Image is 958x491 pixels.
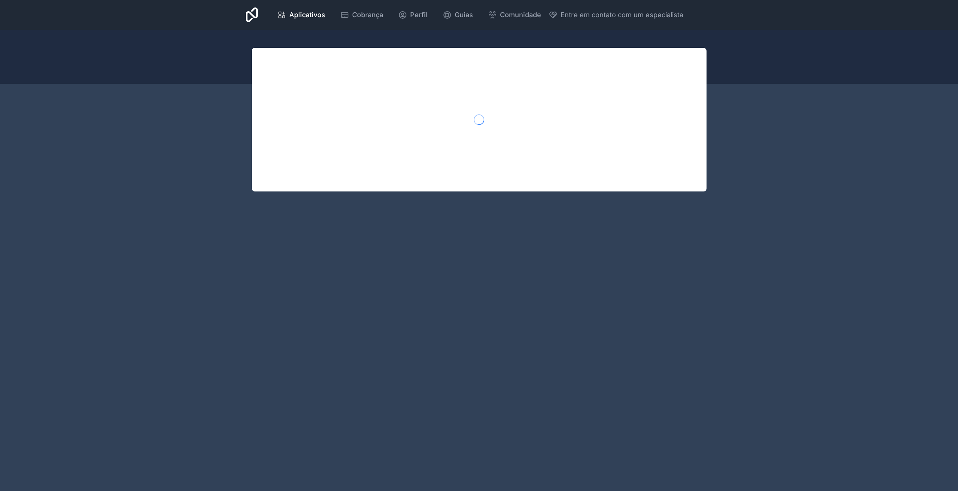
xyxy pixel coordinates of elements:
[437,7,479,23] a: Guias
[561,11,683,19] font: Entre em contato com um especialista
[549,10,683,20] button: Entre em contato com um especialista
[410,11,428,19] font: Perfil
[289,11,325,19] font: Aplicativos
[482,7,547,23] a: Comunidade
[334,7,389,23] a: Cobrança
[392,7,434,23] a: Perfil
[500,11,541,19] font: Comunidade
[271,7,331,23] a: Aplicativos
[455,11,473,19] font: Guias
[352,11,383,19] font: Cobrança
